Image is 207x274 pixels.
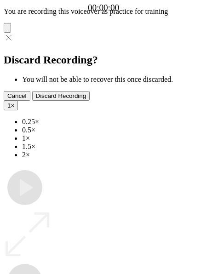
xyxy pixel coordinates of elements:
p: You are recording this voiceover as practice for training [4,7,203,16]
a: 00:00:00 [88,3,119,13]
li: 1× [22,134,203,143]
li: 1.5× [22,143,203,151]
li: 0.25× [22,118,203,126]
button: Cancel [4,91,30,101]
button: Discard Recording [32,91,90,101]
button: 1× [4,101,18,110]
h2: Discard Recording? [4,54,203,66]
li: 2× [22,151,203,159]
li: 0.5× [22,126,203,134]
li: You will not be able to recover this once discarded. [22,75,203,84]
span: 1 [7,102,11,109]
